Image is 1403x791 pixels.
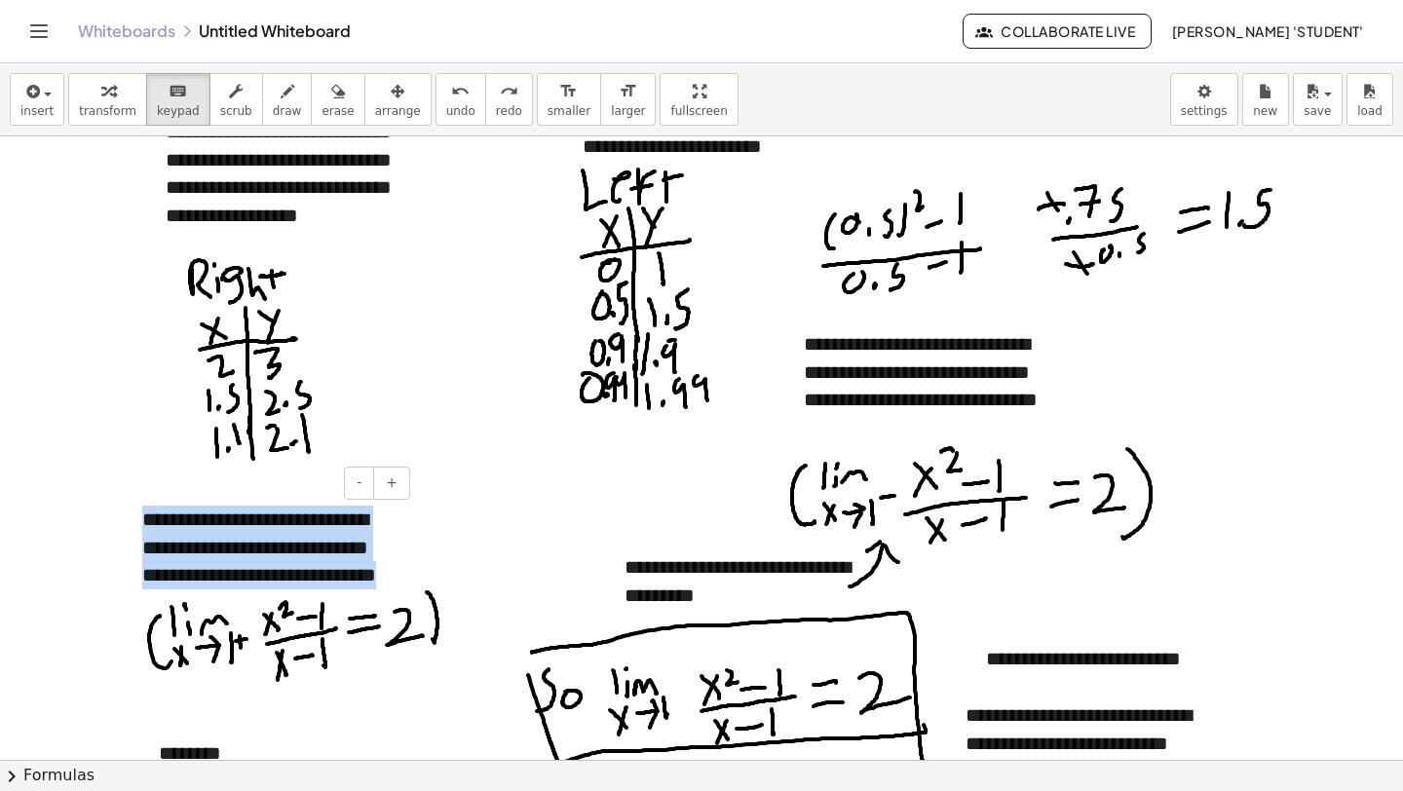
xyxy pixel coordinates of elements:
button: scrub [209,73,263,126]
i: format_size [559,80,578,103]
button: format_sizesmaller [537,73,601,126]
span: load [1357,104,1383,118]
span: scrub [220,104,252,118]
span: draw [273,104,302,118]
button: insert [10,73,64,126]
a: Whiteboards [78,21,175,41]
button: Collaborate Live [963,14,1152,49]
span: keypad [157,104,200,118]
span: erase [322,104,354,118]
span: save [1304,104,1331,118]
button: arrange [364,73,432,126]
span: larger [611,104,645,118]
span: new [1253,104,1277,118]
button: undoundo [436,73,486,126]
span: smaller [548,104,590,118]
button: redoredo [485,73,533,126]
i: redo [500,80,518,103]
button: - [344,467,374,500]
button: keyboardkeypad [146,73,210,126]
span: + [386,474,398,490]
span: Collaborate Live [979,22,1135,40]
i: undo [451,80,470,103]
span: fullscreen [670,104,727,118]
span: [PERSON_NAME] 'student' [1171,22,1364,40]
span: settings [1181,104,1228,118]
button: new [1242,73,1289,126]
span: arrange [375,104,421,118]
button: save [1293,73,1343,126]
button: + [373,467,410,500]
span: transform [79,104,136,118]
i: format_size [619,80,637,103]
button: draw [262,73,313,126]
span: redo [496,104,522,118]
button: Toggle navigation [23,16,55,47]
button: settings [1170,73,1238,126]
button: load [1346,73,1393,126]
button: format_sizelarger [600,73,656,126]
span: - [357,474,361,490]
button: erase [311,73,364,126]
i: keyboard [169,80,187,103]
span: undo [446,104,475,118]
button: transform [68,73,147,126]
button: fullscreen [660,73,738,126]
span: insert [20,104,54,118]
button: [PERSON_NAME] 'student' [1156,14,1380,49]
